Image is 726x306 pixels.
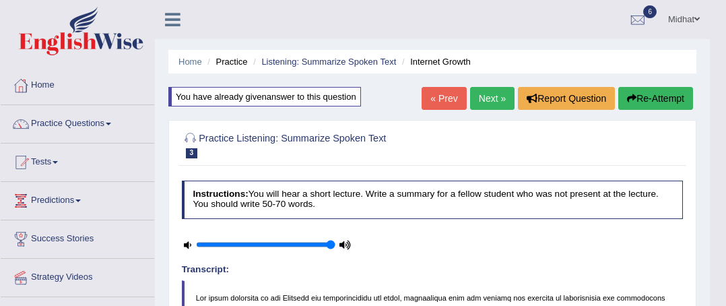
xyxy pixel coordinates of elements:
[470,87,515,110] a: Next »
[1,182,154,216] a: Predictions
[182,265,684,275] h4: Transcript:
[182,181,684,219] h4: You will hear a short lecture. Write a summary for a fellow student who was not present at the le...
[168,87,361,106] div: You have already given answer to this question
[1,220,154,254] a: Success Stories
[1,105,154,139] a: Practice Questions
[182,130,493,158] h2: Practice Listening: Summarize Spoken Text
[186,148,198,158] span: 3
[399,55,471,68] li: Internet Growth
[1,259,154,293] a: Strategy Videos
[422,87,466,110] a: « Prev
[1,67,154,100] a: Home
[178,57,202,67] a: Home
[193,189,248,199] b: Instructions:
[204,55,247,68] li: Practice
[261,57,396,67] a: Listening: Summarize Spoken Text
[618,87,693,110] button: Re-Attempt
[518,87,615,110] button: Report Question
[643,5,657,18] span: 6
[1,144,154,177] a: Tests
